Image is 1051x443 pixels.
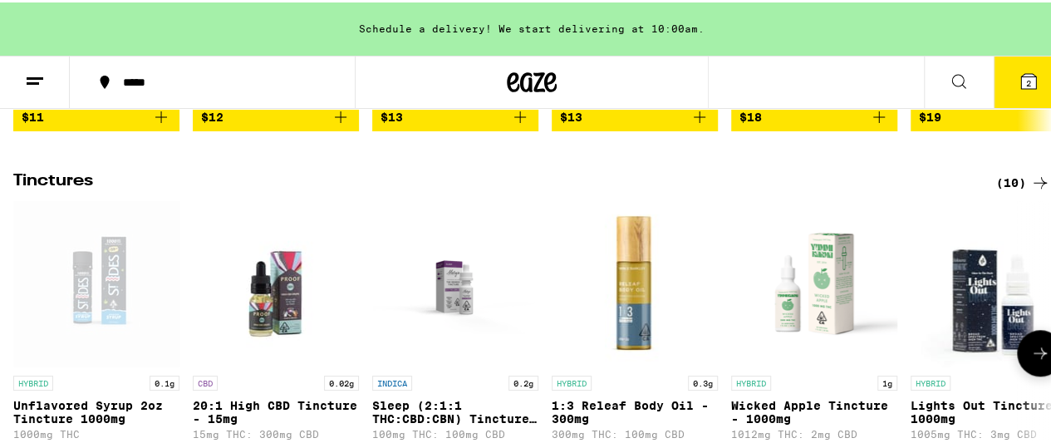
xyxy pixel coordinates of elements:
p: 100mg THC: 100mg CBD [372,426,538,437]
p: 1:3 Releaf Body Oil - 300mg [552,396,718,423]
button: Add to bag [731,101,897,129]
p: 0.2g [508,373,538,388]
p: 1g [877,373,897,388]
h2: Tinctures [13,170,969,190]
p: 300mg THC: 100mg CBD [552,426,718,437]
p: HYBRID [731,373,771,388]
p: Unflavored Syrup 2oz Tincture 1000mg [13,396,179,423]
p: INDICA [372,373,412,388]
img: Papa & Barkley - 1:3 Releaf Body Oil - 300mg [552,199,718,365]
a: (10) [996,170,1050,190]
button: Add to bag [372,101,538,129]
p: Sleep (2:1:1 THC:CBD:CBN) Tincture - 200mg [372,396,538,423]
p: CBD [193,373,218,388]
span: Hi. Need any help? [10,12,120,25]
span: $19 [919,108,941,121]
p: 0.02g [324,373,359,388]
span: $18 [739,108,762,121]
span: 2 [1026,76,1031,86]
button: Add to bag [193,101,359,129]
p: HYBRID [552,373,592,388]
p: 0.3g [688,373,718,388]
p: 20:1 High CBD Tincture - 15mg [193,396,359,423]
button: Add to bag [13,101,179,129]
span: $11 [22,108,44,121]
p: Wicked Apple Tincture - 1000mg [731,396,897,423]
p: 1000mg THC [13,426,179,437]
p: HYBRID [911,373,950,388]
p: 0.1g [150,373,179,388]
img: Proof - 20:1 High CBD Tincture - 15mg [193,199,359,365]
img: Yummi Karma - Wicked Apple Tincture - 1000mg [731,199,897,365]
span: $13 [560,108,582,121]
img: Mary's Medicinals - Sleep (2:1:1 THC:CBD:CBN) Tincture - 200mg [372,199,538,365]
button: Redirect to URL [1,1,907,121]
span: $12 [201,108,223,121]
p: 1012mg THC: 2mg CBD [731,426,897,437]
p: HYBRID [13,373,53,388]
span: $13 [381,108,403,121]
p: 15mg THC: 300mg CBD [193,426,359,437]
button: Add to bag [552,101,718,129]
